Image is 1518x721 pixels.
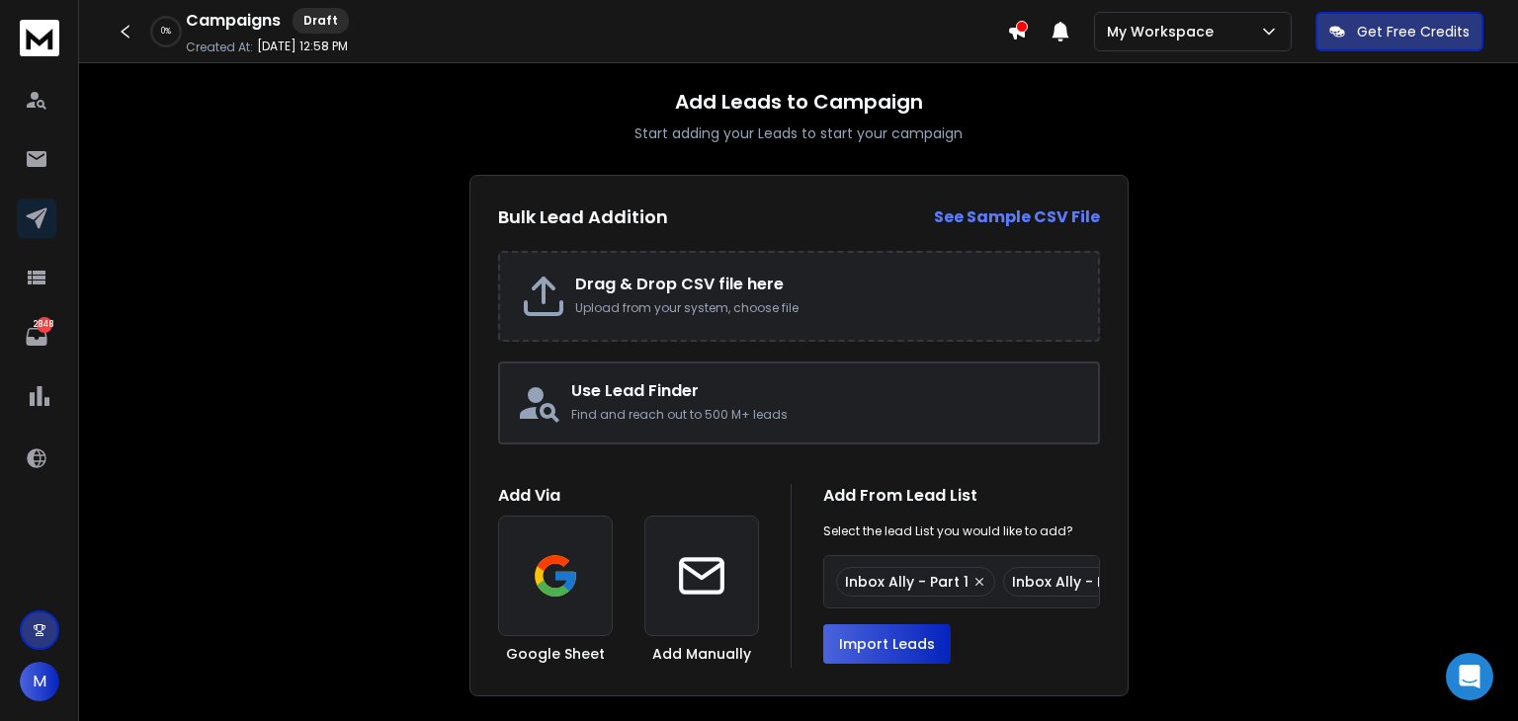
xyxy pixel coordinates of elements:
div: Draft [293,8,349,34]
h2: Drag & Drop CSV file here [575,273,1078,296]
p: Get Free Credits [1357,22,1470,41]
div: Open Intercom Messenger [1446,653,1493,700]
p: Select the lead List you would like to add? [823,523,1073,539]
h1: Add From Lead List [823,484,1100,508]
h1: Add Via [498,484,759,508]
p: Created At: [186,40,253,55]
strong: See Sample CSV File [934,205,1100,228]
span: Inbox Ally - Part 2 [1012,572,1139,592]
button: Import Leads [823,624,951,664]
button: M [20,662,59,701]
h3: Add Manually [652,644,751,664]
h2: Use Lead Finder [571,379,1082,403]
p: 0 % [161,26,171,38]
h2: Bulk Lead Addition [498,203,668,231]
span: Inbox Ally - Part 1 [845,572,969,592]
p: Start adding your Leads to start your campaign [634,123,963,143]
h3: Google Sheet [506,644,605,664]
p: 2848 [37,317,52,333]
a: 2848 [17,317,56,357]
p: Upload from your system, choose file [575,300,1078,316]
button: Get Free Credits [1315,12,1483,51]
p: My Workspace [1107,22,1222,41]
h1: Campaigns [186,9,281,33]
p: [DATE] 12:58 PM [257,39,348,54]
a: See Sample CSV File [934,205,1100,229]
h1: Add Leads to Campaign [675,88,923,116]
img: logo [20,20,59,56]
p: Find and reach out to 500 M+ leads [571,407,1082,423]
